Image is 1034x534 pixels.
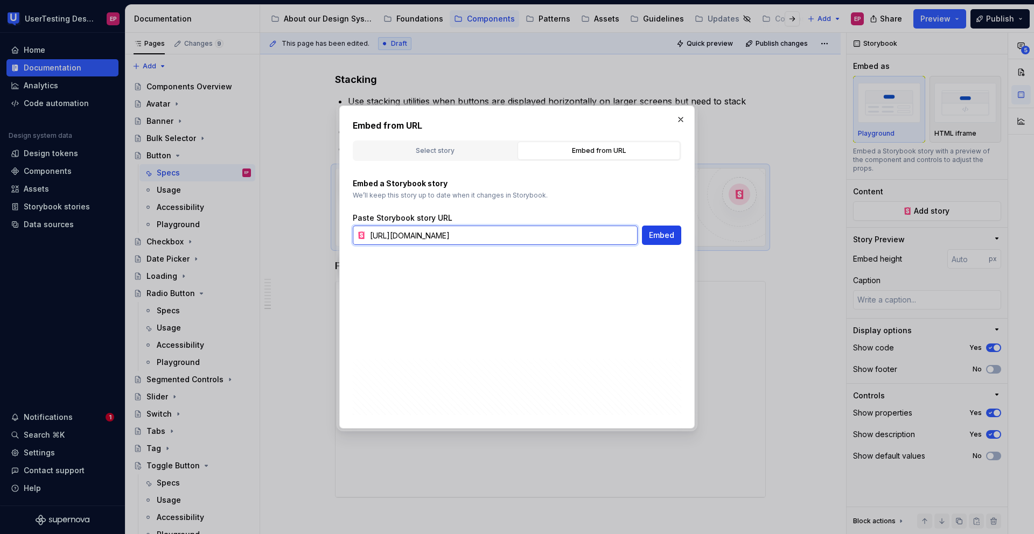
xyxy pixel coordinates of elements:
label: Paste Storybook story URL [353,213,452,223]
button: Embed [642,226,681,245]
p: We’ll keep this story up to date when it changes in Storybook. [353,191,681,200]
h2: Embed from URL [353,119,681,132]
div: Embed from URL [521,145,676,156]
div: Select story [358,145,513,156]
span: Embed [649,230,674,241]
input: https://storybook.com/story/... [366,226,638,245]
p: Embed a Storybook story [353,178,681,189]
